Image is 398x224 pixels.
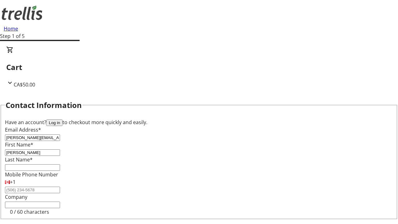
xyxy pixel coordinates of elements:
span: CA$50.00 [14,81,35,88]
label: First Name* [5,141,33,148]
h2: Contact Information [6,100,82,111]
div: Have an account? to checkout more quickly and easily. [5,119,393,126]
label: Last Name* [5,156,33,163]
label: Mobile Phone Number [5,171,58,178]
h2: Cart [6,62,392,73]
input: (506) 234-5678 [5,187,60,193]
div: CartCA$50.00 [6,46,392,88]
label: Company [5,194,27,200]
tr-character-limit: 0 / 60 characters [10,208,49,215]
label: Email Address* [5,126,41,133]
button: Log in [46,119,62,126]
